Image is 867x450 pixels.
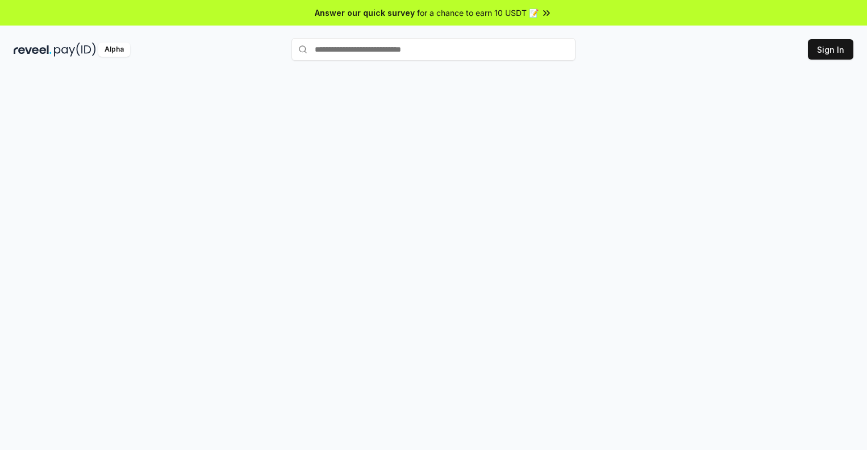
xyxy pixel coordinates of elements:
[808,39,853,60] button: Sign In
[315,7,415,19] span: Answer our quick survey
[417,7,539,19] span: for a chance to earn 10 USDT 📝
[98,43,130,57] div: Alpha
[14,43,52,57] img: reveel_dark
[54,43,96,57] img: pay_id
